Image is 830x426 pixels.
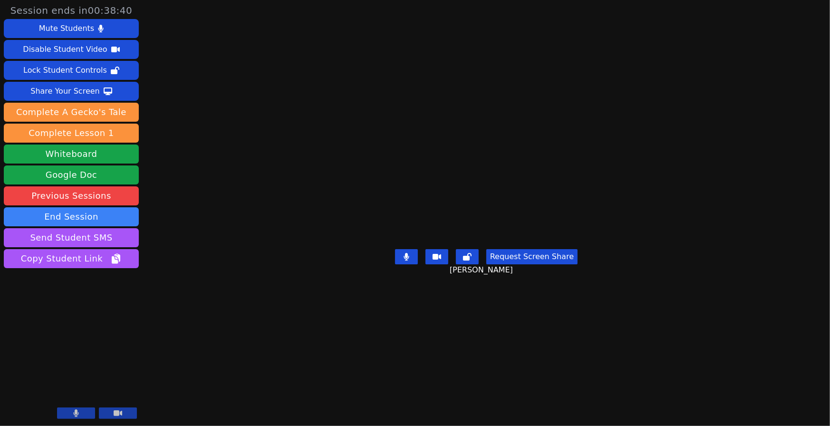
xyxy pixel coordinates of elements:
button: Disable Student Video [4,40,139,59]
button: Send Student SMS [4,228,139,247]
button: Share Your Screen [4,82,139,101]
span: [PERSON_NAME] [450,264,515,276]
div: Disable Student Video [23,42,107,57]
a: Google Doc [4,165,139,184]
span: Copy Student Link [21,252,122,265]
button: Whiteboard [4,145,139,164]
button: Complete A Gecko's Tale [4,103,139,122]
button: End Session [4,207,139,226]
time: 00:38:40 [88,5,133,16]
a: Previous Sessions [4,186,139,205]
button: Copy Student Link [4,249,139,268]
button: Request Screen Share [486,249,578,264]
span: Session ends in [10,4,133,17]
div: Share Your Screen [30,84,100,99]
div: Mute Students [39,21,94,36]
button: Complete Lesson 1 [4,124,139,143]
button: Mute Students [4,19,139,38]
div: Lock Student Controls [23,63,107,78]
button: Lock Student Controls [4,61,139,80]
